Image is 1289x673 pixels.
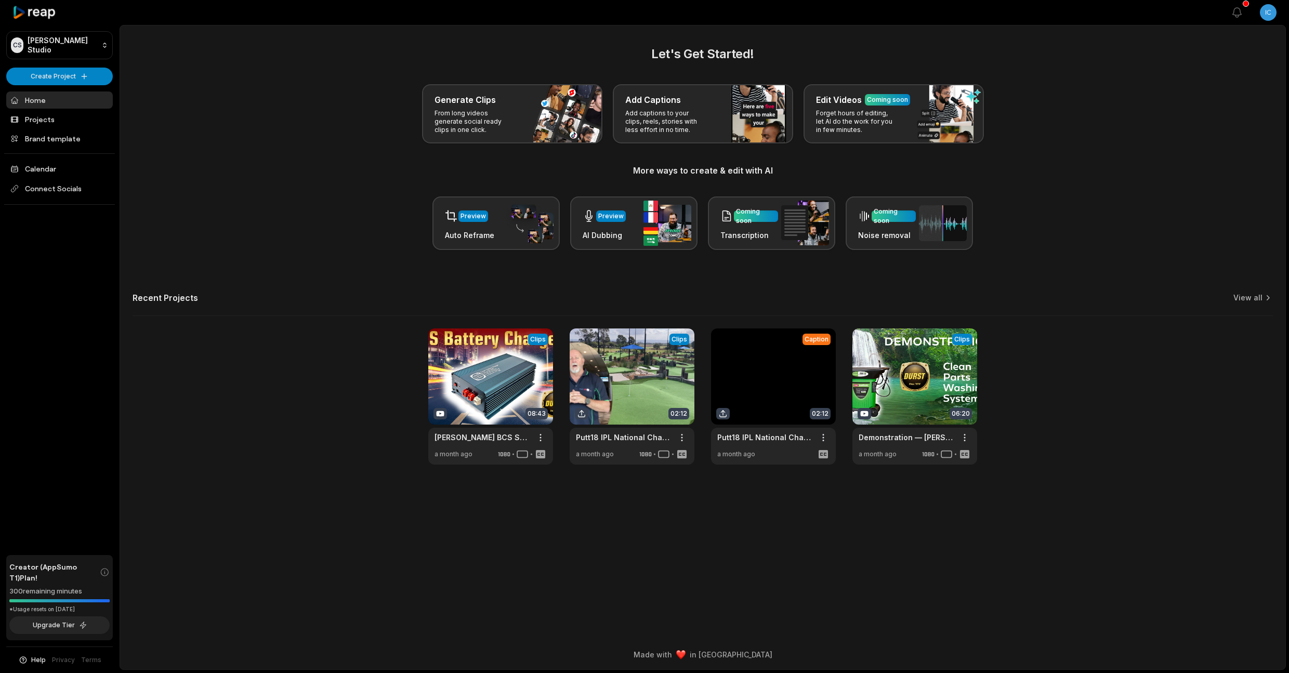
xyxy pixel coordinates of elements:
h3: Noise removal [858,230,916,241]
div: *Usage resets on [DATE] [9,605,110,613]
h3: More ways to create & edit with AI [133,164,1273,177]
h3: Transcription [720,230,778,241]
button: Create Project [6,68,113,85]
div: Coming soon [736,207,776,226]
span: Creator (AppSumo T1) Plan! [9,561,100,583]
a: Brand template [6,130,113,147]
a: [PERSON_NAME] BCS Smart Battery Chargers — SwitchMode charger, solve battery problems with set an... [435,432,530,443]
h3: Add Captions [625,94,681,106]
a: Demonstration — [PERSON_NAME] SmartWasher Bioremediating Parts Washing System [859,432,954,443]
h3: AI Dubbing [583,230,626,241]
span: Connect Socials [6,179,113,198]
button: Upgrade Tier [9,616,110,634]
h2: Let's Get Started! [133,45,1273,63]
div: 300 remaining minutes [9,586,110,597]
div: Preview [598,212,624,221]
p: Add captions to your clips, reels, stories with less effort in no time. [625,109,706,134]
button: Help [18,655,46,665]
img: heart emoji [676,650,686,659]
span: Help [31,655,46,665]
p: [PERSON_NAME] Studio [28,36,97,55]
img: ai_dubbing.png [643,201,691,246]
h3: Generate Clips [435,94,496,106]
div: Coming soon [874,207,914,226]
div: Preview [461,212,486,221]
div: CS [11,37,23,53]
h3: Edit Videos [816,94,862,106]
div: Coming soon [867,95,908,104]
a: Calendar [6,160,113,177]
h3: Auto Reframe [445,230,494,241]
a: View all [1233,293,1262,303]
a: Privacy [52,655,75,665]
a: Putt18 IPL National Championships [717,432,813,443]
a: Projects [6,111,113,128]
img: transcription.png [781,201,829,245]
p: Forget hours of editing, let AI do the work for you in few minutes. [816,109,897,134]
h2: Recent Projects [133,293,198,303]
a: Putt18 IPL National Championships [576,432,672,443]
p: From long videos generate social ready clips in one click. [435,109,515,134]
img: noise_removal.png [919,205,967,241]
img: auto_reframe.png [506,203,554,244]
div: Made with in [GEOGRAPHIC_DATA] [129,649,1276,660]
a: Terms [81,655,101,665]
a: Home [6,91,113,109]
